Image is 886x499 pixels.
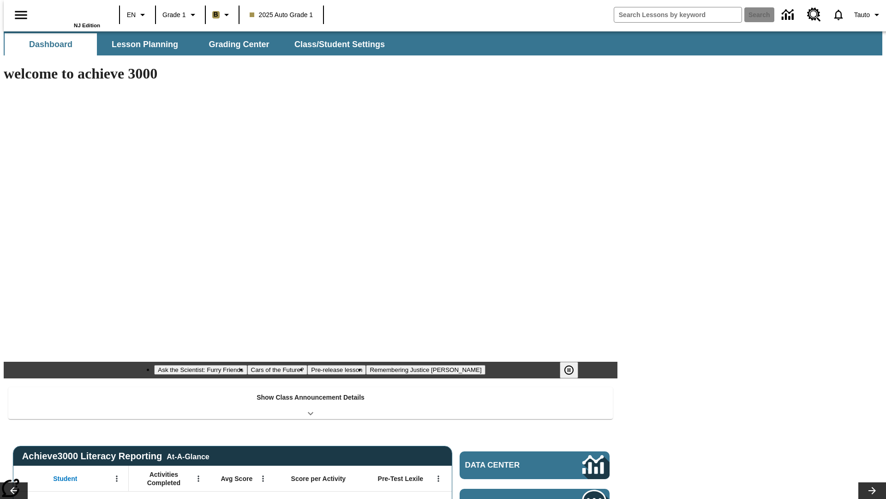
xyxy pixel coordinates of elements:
[4,65,617,82] h1: welcome to achieve 3000
[221,475,252,483] span: Avg Score
[307,365,366,375] button: Slide 3 Pre-release lesson
[40,3,100,28] div: Home
[460,451,610,479] a: Data Center
[256,472,270,486] button: Open Menu
[858,482,886,499] button: Lesson carousel, Next
[257,393,365,402] p: Show Class Announcement Details
[40,4,100,23] a: Home
[802,2,826,27] a: Resource Center, Will open in new tab
[614,7,742,22] input: search field
[7,1,35,29] button: Open side menu
[53,475,77,483] span: Student
[22,451,210,462] span: Achieve3000 Literacy Reporting
[214,9,218,20] span: B
[826,3,850,27] a: Notifications
[431,472,445,486] button: Open Menu
[154,365,247,375] button: Slide 1 Ask the Scientist: Furry Friends
[8,387,613,419] div: Show Class Announcement Details
[123,6,152,23] button: Language: EN, Select a language
[5,33,97,55] button: Dashboard
[850,6,886,23] button: Profile/Settings
[110,472,124,486] button: Open Menu
[854,10,870,20] span: Tauto
[4,31,882,55] div: SubNavbar
[4,33,393,55] div: SubNavbar
[560,362,578,378] button: Pause
[776,2,802,28] a: Data Center
[127,10,136,20] span: EN
[193,33,285,55] button: Grading Center
[291,475,346,483] span: Score per Activity
[162,10,186,20] span: Grade 1
[74,23,100,28] span: NJ Edition
[133,470,194,487] span: Activities Completed
[167,451,209,461] div: At-A-Glance
[378,475,424,483] span: Pre-Test Lexile
[192,472,205,486] button: Open Menu
[287,33,392,55] button: Class/Student Settings
[159,6,202,23] button: Grade: Grade 1, Select a grade
[560,362,587,378] div: Pause
[250,10,313,20] span: 2025 Auto Grade 1
[209,6,236,23] button: Boost Class color is light brown. Change class color
[465,461,551,470] span: Data Center
[366,365,485,375] button: Slide 4 Remembering Justice O'Connor
[247,365,308,375] button: Slide 2 Cars of the Future?
[99,33,191,55] button: Lesson Planning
